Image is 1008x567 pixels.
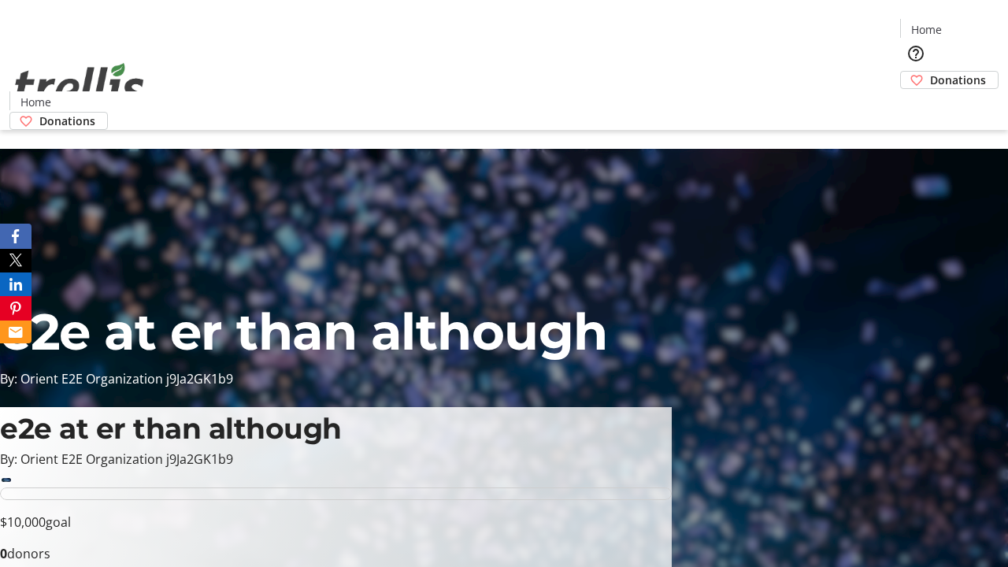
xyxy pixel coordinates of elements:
[9,46,150,124] img: Orient E2E Organization j9Ja2GK1b9's Logo
[911,21,942,38] span: Home
[900,71,999,89] a: Donations
[930,72,986,88] span: Donations
[900,89,932,120] button: Cart
[901,21,951,38] a: Home
[39,113,95,129] span: Donations
[10,94,61,110] a: Home
[20,94,51,110] span: Home
[900,38,932,69] button: Help
[9,112,108,130] a: Donations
